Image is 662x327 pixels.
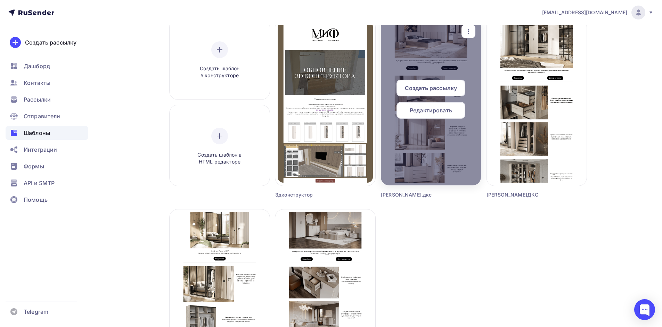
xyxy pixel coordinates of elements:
span: Интеграции [24,145,57,154]
a: Отправители [6,109,88,123]
a: Формы [6,159,88,173]
span: Контакты [24,79,50,87]
div: Создать рассылку [25,38,76,47]
span: API и SMTP [24,179,55,187]
span: [EMAIL_ADDRESS][DOMAIN_NAME] [542,9,627,16]
a: Рассылки [6,93,88,106]
span: Рассылки [24,95,51,104]
span: Редактировать [410,106,452,114]
span: Создать шаблон в конструкторе [187,65,253,79]
div: [PERSON_NAME],дкс [381,191,456,198]
span: Помощь [24,196,48,204]
span: Создать шаблон в HTML редакторе [187,151,253,166]
span: Шаблоны [24,129,50,137]
div: 3дконструктор [275,191,350,198]
span: Telegram [24,308,48,316]
div: [PERSON_NAME]ДКС [487,191,562,198]
a: [EMAIL_ADDRESS][DOMAIN_NAME] [542,6,654,19]
span: Отправители [24,112,60,120]
a: Дашборд [6,59,88,73]
a: Шаблоны [6,126,88,140]
span: Дашборд [24,62,50,70]
span: Создать рассылку [405,84,457,92]
span: Формы [24,162,44,170]
a: Контакты [6,76,88,90]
